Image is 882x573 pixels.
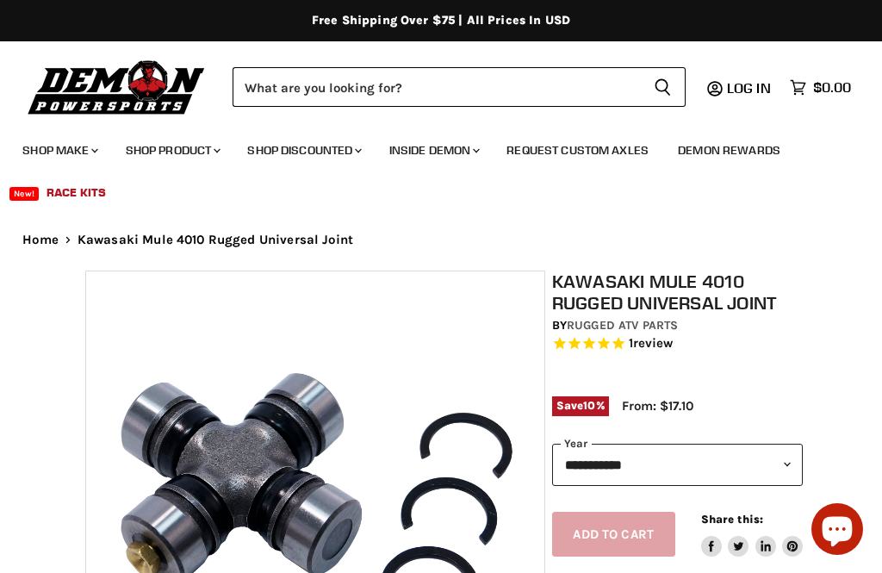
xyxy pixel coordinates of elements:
a: Inside Demon [376,133,491,168]
form: Product [233,67,686,107]
span: 10 [583,399,595,412]
input: Search [233,67,640,107]
div: by [552,316,803,335]
span: $0.00 [813,79,851,96]
a: Shop Product [113,133,232,168]
span: Log in [727,79,771,97]
a: Request Custom Axles [494,133,661,168]
a: Shop Discounted [234,133,372,168]
select: year [552,444,803,486]
a: Log in [719,80,781,96]
span: Kawasaki Mule 4010 Rugged Universal Joint [78,233,353,247]
inbox-online-store-chat: Shopify online store chat [806,503,868,559]
span: Save % [552,396,609,415]
span: From: $17.10 [622,398,693,414]
img: Demon Powersports [22,56,211,117]
a: Demon Rewards [665,133,793,168]
a: Home [22,233,59,247]
h1: Kawasaki Mule 4010 Rugged Universal Joint [552,271,803,314]
span: Rated 5.0 out of 5 stars 1 reviews [552,335,803,353]
span: 1 reviews [629,336,674,352]
a: Rugged ATV Parts [567,318,678,333]
span: review [633,336,674,352]
span: New! [9,187,39,201]
ul: Main menu [9,126,847,210]
span: Share this: [701,513,763,526]
a: $0.00 [781,75,860,100]
a: Shop Make [9,133,109,168]
a: Race Kits [34,175,119,210]
aside: Share this: [701,512,804,557]
button: Search [640,67,686,107]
